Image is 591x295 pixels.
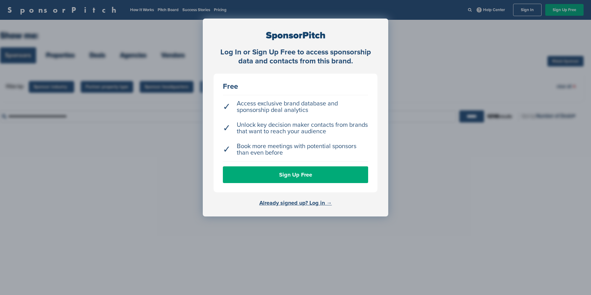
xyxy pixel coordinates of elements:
[223,119,368,138] li: Unlock key decision maker contacts from brands that want to reach your audience
[223,97,368,117] li: Access exclusive brand database and sponsorship deal analytics
[223,83,368,90] div: Free
[223,166,368,183] a: Sign Up Free
[223,104,231,110] span: ✓
[223,140,368,159] li: Book more meetings with potential sponsors than even before
[259,199,332,206] a: Already signed up? Log in →
[223,125,231,131] span: ✓
[214,48,377,66] div: Log In or Sign Up Free to access sponsorship data and contacts from this brand.
[223,146,231,153] span: ✓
